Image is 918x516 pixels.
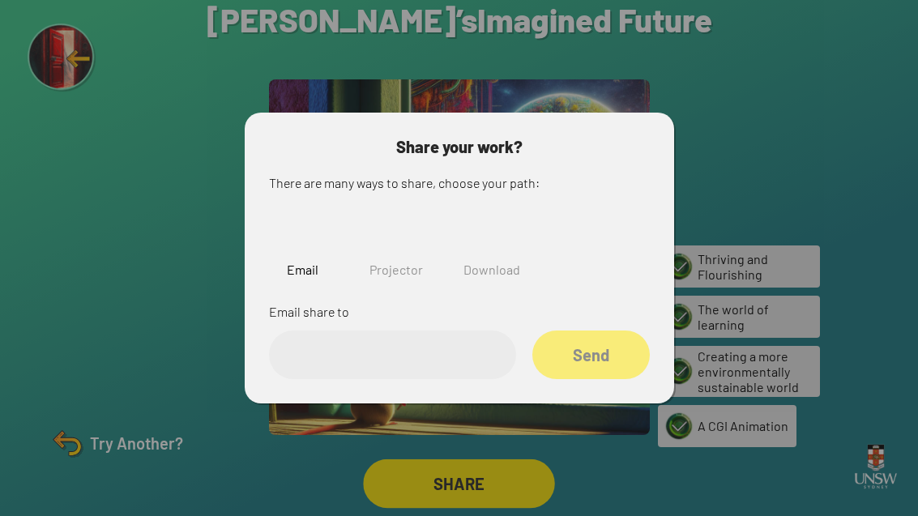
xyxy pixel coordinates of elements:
[370,210,422,262] img: Projector
[277,210,329,262] img: Email
[269,301,650,322] p: Email share to
[269,173,650,194] p: There are many ways to share, choose your path:
[463,262,520,277] span: Download
[466,210,518,262] img: Download
[369,262,423,277] span: Projector
[287,262,318,277] span: Email
[630,137,650,156] img: Close
[269,137,650,156] h3: Share your work?
[532,330,650,379] div: Send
